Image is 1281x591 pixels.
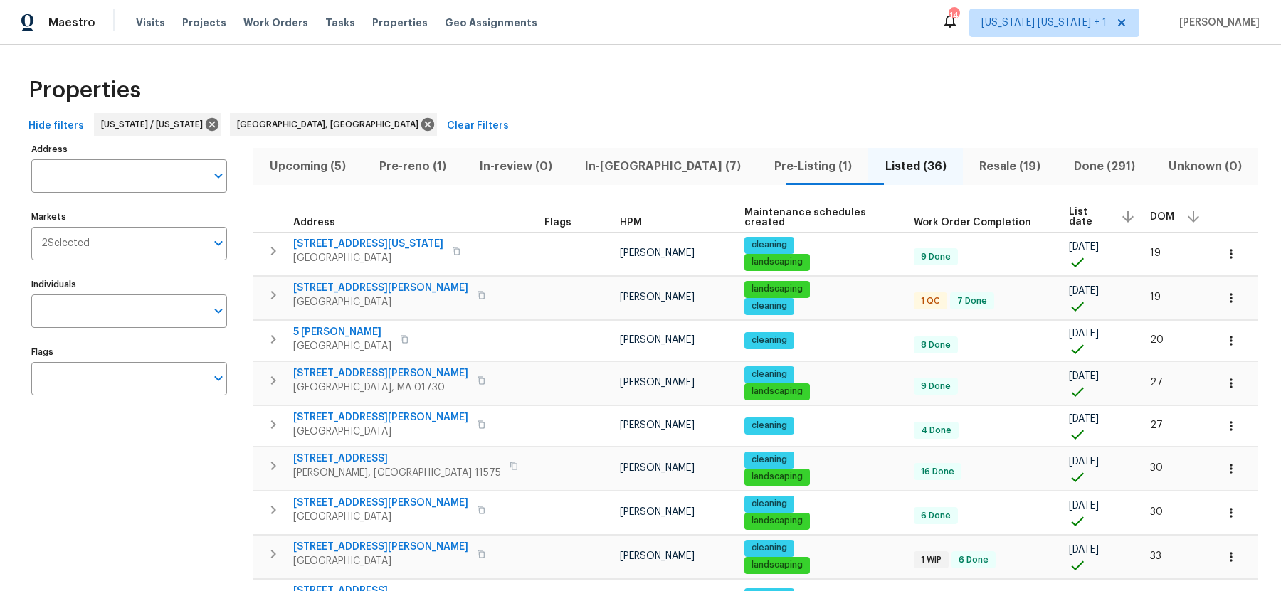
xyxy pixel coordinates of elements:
span: 33 [1150,551,1161,561]
span: [DATE] [1069,414,1099,424]
span: 4 Done [915,425,957,437]
span: [STREET_ADDRESS][PERSON_NAME] [293,496,468,510]
span: [PERSON_NAME] [620,335,695,345]
span: Projects [182,16,226,30]
label: Address [31,145,227,154]
div: 14 [949,9,959,23]
span: [PERSON_NAME] [1174,16,1260,30]
span: [GEOGRAPHIC_DATA] [293,510,468,524]
button: Clear Filters [441,113,515,139]
span: cleaning [746,334,793,346]
span: 27 [1150,420,1163,430]
span: [STREET_ADDRESS][PERSON_NAME] [293,410,468,425]
span: cleaning [746,498,793,510]
span: cleaning [746,300,793,312]
span: 27 [1150,378,1163,388]
span: Maintenance schedules created [744,208,890,228]
span: [GEOGRAPHIC_DATA], MA 01730 [293,380,468,395]
span: 1 WIP [915,554,947,566]
span: [GEOGRAPHIC_DATA], [GEOGRAPHIC_DATA] [237,117,424,132]
span: [PERSON_NAME] [620,507,695,517]
span: [STREET_ADDRESS] [293,452,501,466]
span: landscaping [746,559,808,571]
span: landscaping [746,385,808,398]
span: Flags [544,218,571,228]
span: [DATE] [1069,286,1099,296]
label: Markets [31,213,227,221]
span: [US_STATE] / [US_STATE] [101,117,209,132]
span: [GEOGRAPHIC_DATA] [293,339,391,353]
span: Pre-reno (1) [371,156,455,176]
span: List date [1069,207,1109,227]
span: Address [293,218,335,228]
span: Listed (36) [877,156,954,176]
span: [GEOGRAPHIC_DATA] [293,251,443,265]
span: [PERSON_NAME] [620,248,695,258]
button: Open [209,233,228,253]
span: Tasks [325,18,355,28]
span: [GEOGRAPHIC_DATA] [293,554,468,568]
span: cleaning [746,368,793,380]
label: Flags [31,348,227,356]
span: Hide filters [28,117,84,135]
span: cleaning [746,542,793,554]
span: Upcoming (5) [262,156,354,176]
label: Individuals [31,280,227,289]
span: [US_STATE] [US_STATE] + 1 [981,16,1107,30]
span: Visits [136,16,165,30]
span: [DATE] [1069,545,1099,555]
span: Properties [372,16,428,30]
span: landscaping [746,515,808,527]
span: HPM [620,218,642,228]
span: [STREET_ADDRESS][PERSON_NAME] [293,540,468,554]
span: In-[GEOGRAPHIC_DATA] (7) [577,156,749,176]
span: [DATE] [1069,501,1099,511]
span: [PERSON_NAME] [620,551,695,561]
span: Work Order Completion [914,218,1031,228]
span: In-review (0) [471,156,560,176]
span: landscaping [746,471,808,483]
span: [DATE] [1069,457,1099,467]
span: 8 Done [915,339,956,351]
span: Pre-Listing (1) [766,156,860,176]
span: [PERSON_NAME] [620,378,695,388]
span: 19 [1150,292,1161,302]
span: Properties [28,83,141,97]
span: 20 [1150,335,1164,345]
span: cleaning [746,420,793,432]
span: 30 [1150,507,1163,517]
span: [STREET_ADDRESS][PERSON_NAME] [293,281,468,295]
button: Open [209,368,228,388]
button: Hide filters [23,113,90,139]
button: Open [209,166,228,186]
span: DOM [1150,212,1174,222]
div: [US_STATE] / [US_STATE] [94,113,221,136]
span: 16 Done [915,466,960,478]
span: 9 Done [915,251,956,263]
span: 30 [1150,463,1163,473]
span: 6 Done [953,554,994,566]
span: [PERSON_NAME] [620,420,695,430]
span: Unknown (0) [1160,156,1250,176]
span: 5 [PERSON_NAME] [293,325,391,339]
span: cleaning [746,239,793,251]
span: [DATE] [1069,242,1099,252]
span: [PERSON_NAME] [620,463,695,473]
span: Resale (19) [971,156,1049,176]
span: [GEOGRAPHIC_DATA] [293,425,468,439]
span: [PERSON_NAME] [620,292,695,302]
span: [GEOGRAPHIC_DATA] [293,295,468,309]
span: cleaning [746,454,793,466]
span: [DATE] [1069,329,1099,339]
span: Done (291) [1066,156,1144,176]
span: Maestro [48,16,95,30]
span: landscaping [746,256,808,268]
button: Open [209,301,228,321]
span: 9 Done [915,380,956,393]
span: [STREET_ADDRESS][US_STATE] [293,237,443,251]
span: 7 Done [951,295,993,307]
span: 2 Selected [41,238,90,250]
span: [PERSON_NAME], [GEOGRAPHIC_DATA] 11575 [293,466,501,480]
span: 6 Done [915,510,956,522]
span: Geo Assignments [445,16,537,30]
